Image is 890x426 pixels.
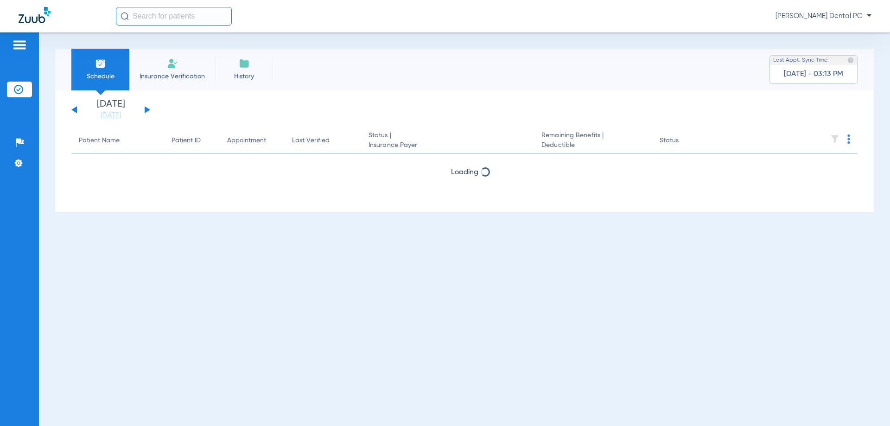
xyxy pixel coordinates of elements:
[172,136,212,146] div: Patient ID
[773,56,829,65] span: Last Appt. Sync Time:
[847,57,854,64] img: last sync help info
[19,7,51,23] img: Zuub Logo
[830,134,839,144] img: filter.svg
[79,136,157,146] div: Patient Name
[361,128,534,154] th: Status |
[784,70,843,79] span: [DATE] - 03:13 PM
[227,136,277,146] div: Appointment
[369,140,527,150] span: Insurance Payer
[541,140,644,150] span: Deductible
[136,72,208,81] span: Insurance Verification
[95,58,106,69] img: Schedule
[121,12,129,20] img: Search Icon
[776,12,871,21] span: [PERSON_NAME] Dental PC
[78,72,122,81] span: Schedule
[83,100,139,120] li: [DATE]
[227,136,266,146] div: Appointment
[222,72,266,81] span: History
[12,39,27,51] img: hamburger-icon
[534,128,652,154] th: Remaining Benefits |
[847,134,850,144] img: group-dot-blue.svg
[83,111,139,120] a: [DATE]
[239,58,250,69] img: History
[292,136,330,146] div: Last Verified
[292,136,354,146] div: Last Verified
[652,128,715,154] th: Status
[451,169,478,176] span: Loading
[172,136,201,146] div: Patient ID
[167,58,178,69] img: Manual Insurance Verification
[116,7,232,25] input: Search for patients
[79,136,120,146] div: Patient Name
